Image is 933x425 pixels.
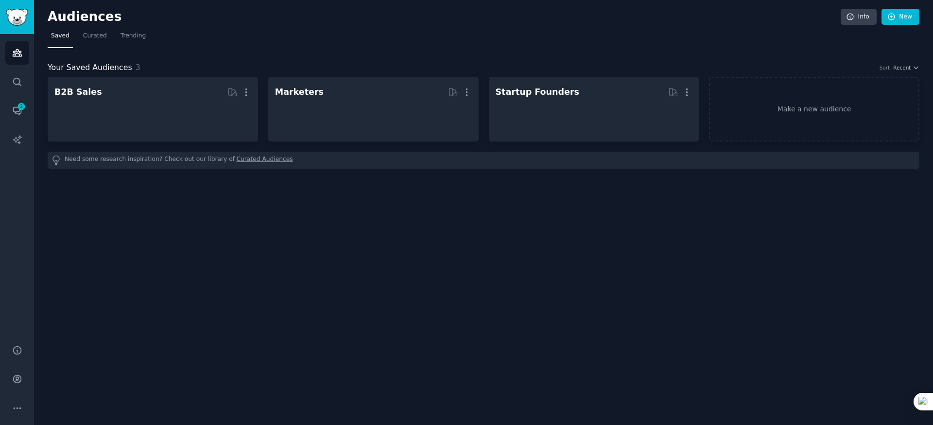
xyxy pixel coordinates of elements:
div: Sort [880,64,890,71]
span: Saved [51,32,69,40]
a: B2B Sales [48,77,258,142]
span: Recent [893,64,911,71]
div: B2B Sales [54,86,102,98]
button: Recent [893,64,919,71]
a: Curated Audiences [237,155,293,165]
img: GummySearch logo [6,9,28,26]
a: Curated [80,28,110,48]
span: Curated [83,32,107,40]
div: Startup Founders [496,86,579,98]
a: New [881,9,919,25]
span: 3 [17,103,26,110]
span: Trending [121,32,146,40]
a: Saved [48,28,73,48]
a: Info [841,9,877,25]
a: Marketers [268,77,479,142]
span: Your Saved Audiences [48,62,132,74]
a: Startup Founders [489,77,699,142]
div: Need some research inspiration? Check out our library of [48,152,919,169]
div: Marketers [275,86,324,98]
a: 3 [5,99,29,123]
span: 3 [136,63,140,72]
a: Make a new audience [709,77,919,142]
a: Trending [117,28,149,48]
h2: Audiences [48,9,841,25]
